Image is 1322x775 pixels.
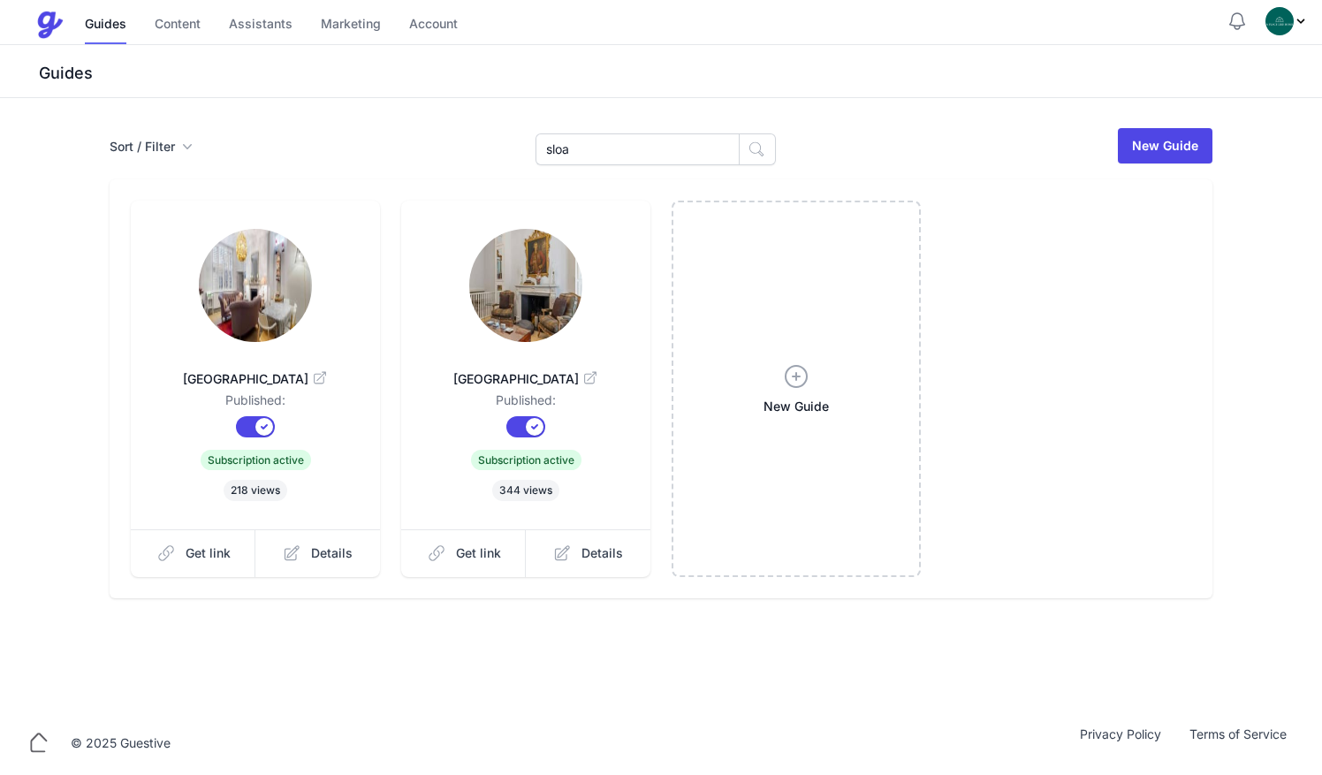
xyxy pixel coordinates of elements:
img: oovs19i4we9w73xo0bfpgswpi0cd [1265,7,1294,35]
input: Search Guides [536,133,740,165]
span: Subscription active [471,450,581,470]
a: [GEOGRAPHIC_DATA] [159,349,352,391]
span: Get link [456,544,501,562]
a: Account [409,6,458,44]
div: Profile Menu [1265,7,1308,35]
a: Privacy Policy [1066,726,1175,761]
a: Assistants [229,6,293,44]
img: Guestive Guides [35,11,64,39]
span: [GEOGRAPHIC_DATA] [429,370,622,388]
span: Details [311,544,353,562]
a: Guides [85,6,126,44]
a: Content [155,6,201,44]
span: Details [581,544,623,562]
button: Sort / Filter [110,138,193,156]
span: New Guide [764,398,829,415]
span: 218 views [224,480,287,501]
a: Details [255,529,380,577]
a: Get link [131,529,256,577]
span: Subscription active [201,450,311,470]
a: Marketing [321,6,381,44]
span: Get link [186,544,231,562]
span: 344 views [492,480,559,501]
a: Details [526,529,650,577]
img: eg66qemvp6bw0rlldk4d7r1crl42 [199,229,312,342]
img: z7amo3wlo5gjbjutlib2dn7816ti [469,229,582,342]
a: New Guide [672,201,921,577]
div: © 2025 Guestive [71,734,171,752]
dd: Published: [159,391,352,416]
a: Get link [401,529,527,577]
dd: Published: [429,391,622,416]
span: [GEOGRAPHIC_DATA] [159,370,352,388]
a: [GEOGRAPHIC_DATA] [429,349,622,391]
a: New Guide [1118,128,1212,163]
button: Notifications [1227,11,1248,32]
h3: Guides [35,63,1322,84]
a: Terms of Service [1175,726,1301,761]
